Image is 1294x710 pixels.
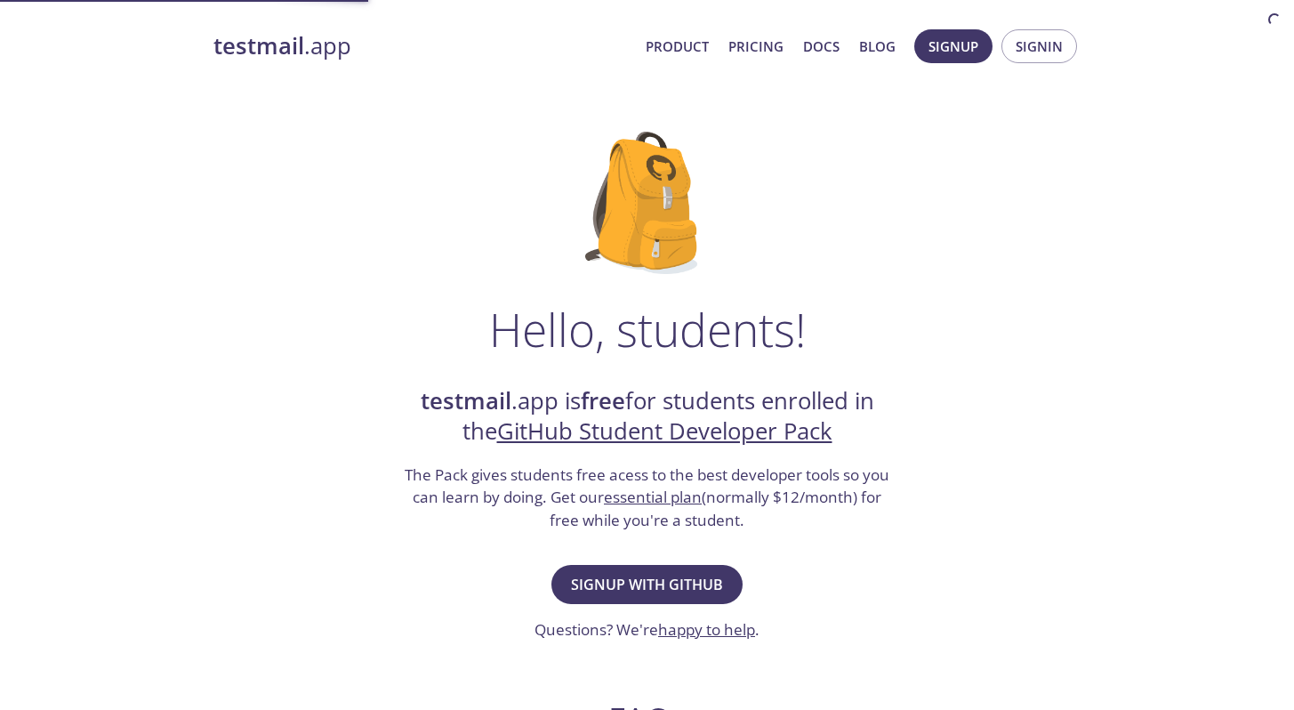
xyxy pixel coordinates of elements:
img: github-student-backpack.png [585,132,709,274]
span: Signup [928,35,978,58]
a: happy to help [658,619,755,640]
h3: The Pack gives students free acess to the best developer tools so you can learn by doing. Get our... [403,464,892,532]
a: GitHub Student Developer Pack [497,416,832,447]
a: Blog [859,35,896,58]
strong: testmail [421,385,511,416]
a: Product [646,35,709,58]
strong: testmail [213,30,304,61]
a: Docs [803,35,840,58]
button: Signup with GitHub [551,565,743,604]
a: testmail.app [213,31,631,61]
h1: Hello, students! [489,303,806,356]
strong: free [581,385,625,416]
button: Signup [914,29,993,63]
span: Signin [1016,35,1063,58]
a: Pricing [728,35,784,58]
h2: .app is for students enrolled in the [403,386,892,448]
a: essential plan [604,487,702,507]
span: Signup with GitHub [571,572,723,597]
h3: Questions? We're . [534,618,760,641]
button: Signin [1001,29,1077,63]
